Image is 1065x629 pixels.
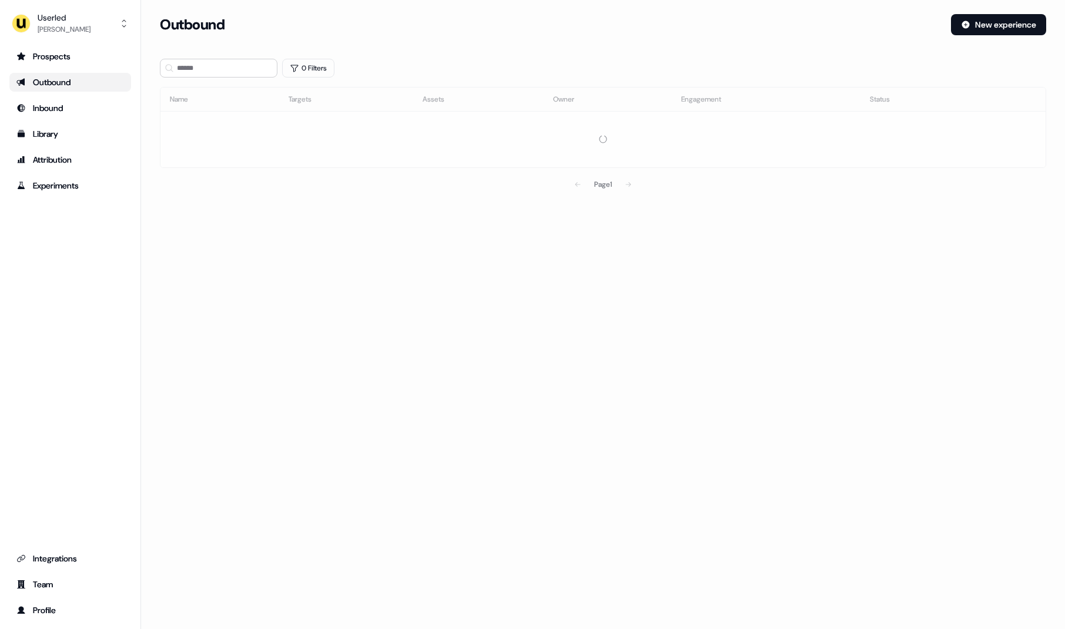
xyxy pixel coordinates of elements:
div: Prospects [16,51,124,62]
div: Outbound [16,76,124,88]
a: Go to integrations [9,549,131,568]
h3: Outbound [160,16,225,33]
div: Userled [38,12,91,23]
a: Go to outbound experience [9,73,131,92]
div: Team [16,578,124,590]
div: [PERSON_NAME] [38,23,91,35]
div: Profile [16,604,124,616]
a: Go to prospects [9,47,131,66]
a: Go to experiments [9,176,131,195]
div: Integrations [16,553,124,564]
a: Go to team [9,575,131,594]
a: Go to attribution [9,150,131,169]
a: Go to templates [9,125,131,143]
div: Inbound [16,102,124,114]
button: Userled[PERSON_NAME] [9,9,131,38]
a: Go to Inbound [9,99,131,117]
a: Go to profile [9,601,131,620]
div: Experiments [16,180,124,191]
div: Library [16,128,124,140]
button: New experience [951,14,1046,35]
div: Attribution [16,154,124,166]
button: 0 Filters [282,59,334,78]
